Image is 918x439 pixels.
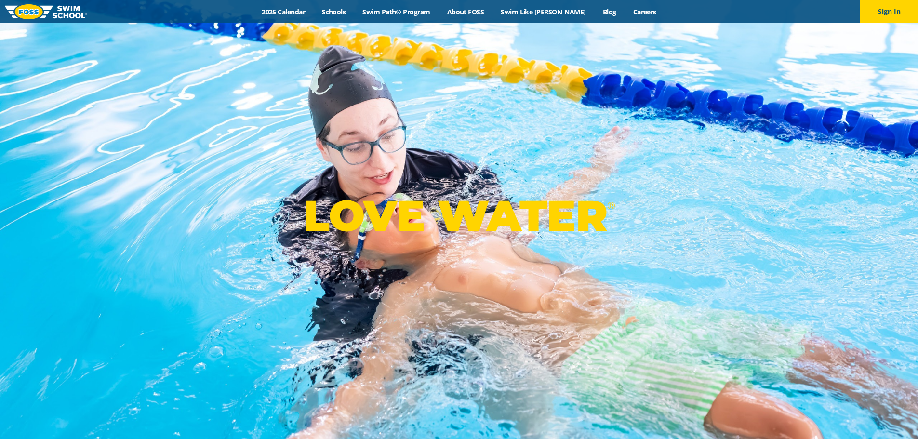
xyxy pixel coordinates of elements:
[253,7,314,16] a: 2025 Calendar
[303,190,615,241] p: LOVE WATER
[354,7,439,16] a: Swim Path® Program
[492,7,595,16] a: Swim Like [PERSON_NAME]
[314,7,354,16] a: Schools
[607,200,615,212] sup: ®
[594,7,625,16] a: Blog
[625,7,665,16] a: Careers
[5,4,87,19] img: FOSS Swim School Logo
[439,7,492,16] a: About FOSS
